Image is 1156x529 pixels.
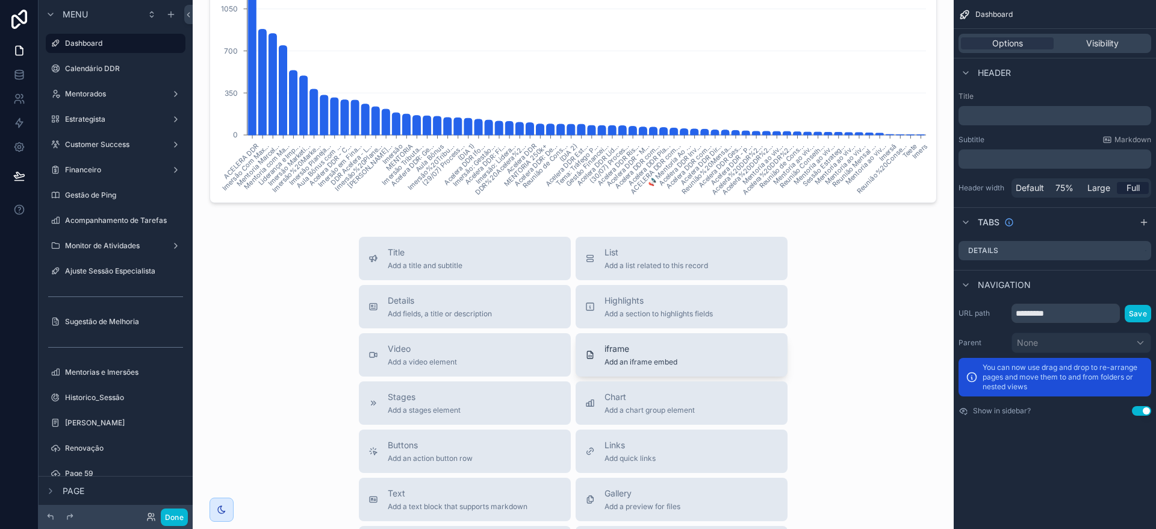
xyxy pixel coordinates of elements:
[959,308,1007,318] label: URL path
[959,149,1151,169] div: scrollable content
[359,237,571,280] button: TitleAdd a title and subtitle
[959,183,1007,193] label: Header width
[973,406,1031,416] label: Show in sidebar?
[388,502,527,512] span: Add a text block that supports markdown
[65,165,166,175] label: Financeiro
[46,34,185,53] a: Dashboard
[65,140,166,149] label: Customer Success
[46,388,185,407] a: Historico_Sessão
[359,381,571,425] button: StagesAdd a stages element
[46,439,185,458] a: Renovação
[65,216,183,225] label: Acompanhamento de Tarefas
[978,216,999,228] span: Tabs
[604,309,713,319] span: Add a section to highlights fields
[388,391,461,403] span: Stages
[1114,135,1151,145] span: Markdown
[992,37,1023,49] span: Options
[576,430,788,473] button: LinksAdd quick links
[975,10,1013,19] span: Dashboard
[46,312,185,331] a: Sugestão de Melhoria
[65,469,183,478] label: Page 59
[359,430,571,473] button: ButtonsAdd an action button row
[161,509,188,526] button: Done
[46,211,185,230] a: Acompanhamento de Tarefas
[604,487,680,499] span: Gallery
[604,343,677,355] span: iframe
[65,418,183,428] label: [PERSON_NAME]
[576,237,788,280] button: ListAdd a list related to this record
[983,363,1144,392] p: You can now use drag and drop to re-arrange pages and move them to and from folders or nested views
[1011,333,1151,353] button: None
[46,186,185,205] a: Gestão de Ping
[388,487,527,499] span: Text
[65,114,166,124] label: Estrategista
[604,295,713,307] span: Highlights
[65,393,183,402] label: Historico_Sessão
[388,439,473,451] span: Buttons
[576,333,788,377] button: iframeAdd an iframe embed
[978,67,1011,79] span: Header
[576,478,788,521] button: GalleryAdd a preview for files
[65,39,178,48] label: Dashboard
[978,279,1031,291] span: Navigation
[359,333,571,377] button: VideoAdd a video element
[63,485,84,497] span: Page
[46,413,185,433] a: [PERSON_NAME]
[46,110,185,129] a: Estrategista
[388,309,492,319] span: Add fields, a title or description
[46,160,185,180] a: Financeiro
[63,8,88,20] span: Menu
[46,59,185,78] a: Calendário DDR
[604,391,695,403] span: Chart
[359,285,571,328] button: DetailsAdd fields, a title or description
[388,295,492,307] span: Details
[1102,135,1151,145] a: Markdown
[1086,37,1119,49] span: Visibility
[46,363,185,382] a: Mentorias e Imersões
[1016,182,1044,194] span: Default
[46,135,185,154] a: Customer Success
[359,478,571,521] button: TextAdd a text block that supports markdown
[388,405,461,415] span: Add a stages element
[46,236,185,255] a: Monitor de Atividades
[604,261,708,271] span: Add a list related to this record
[388,343,457,355] span: Video
[65,241,166,251] label: Monitor de Atividades
[388,357,457,367] span: Add a video element
[959,106,1151,125] div: scrollable content
[576,381,788,425] button: ChartAdd a chart group element
[1126,182,1140,194] span: Full
[65,64,183,74] label: Calendário DDR
[604,454,656,463] span: Add quick links
[65,266,183,276] label: Ajuste Sessão Especialista
[959,135,984,145] label: Subtitle
[576,285,788,328] button: HighlightsAdd a section to highlights fields
[65,443,183,453] label: Renovação
[1125,305,1151,322] button: Save
[604,439,656,451] span: Links
[388,246,462,258] span: Title
[604,502,680,512] span: Add a preview for files
[388,261,462,271] span: Add a title and subtitle
[604,357,677,367] span: Add an iframe embed
[65,368,183,377] label: Mentorias e Imersões
[1055,182,1074,194] span: 75%
[46,261,185,281] a: Ajuste Sessão Especialista
[604,246,708,258] span: List
[65,89,166,99] label: Mentorados
[388,454,473,463] span: Add an action button row
[46,464,185,483] a: Page 59
[1087,182,1110,194] span: Large
[968,246,998,255] label: Details
[46,84,185,104] a: Mentorados
[1017,337,1038,349] span: None
[65,317,183,327] label: Sugestão de Melhoria
[959,92,1151,101] label: Title
[959,338,1007,348] label: Parent
[65,190,183,200] label: Gestão de Ping
[604,405,695,415] span: Add a chart group element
